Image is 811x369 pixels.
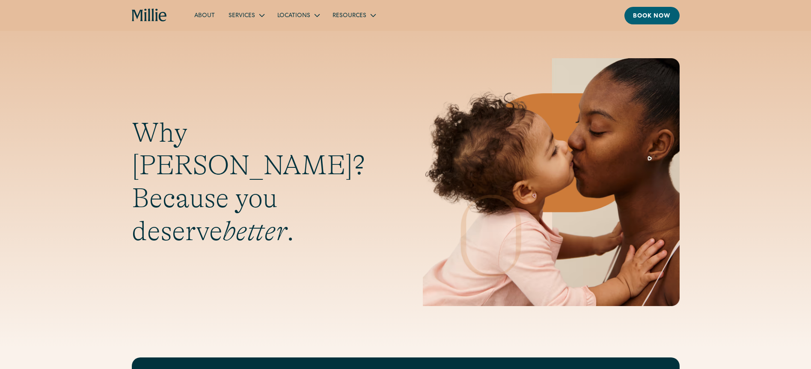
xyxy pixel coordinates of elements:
a: Book now [624,7,680,24]
a: home [132,9,167,22]
h1: Why [PERSON_NAME]? Because you deserve . [132,116,389,248]
div: Book now [633,12,671,21]
div: Resources [326,8,382,22]
div: Locations [270,8,326,22]
div: Services [229,12,255,21]
div: Locations [277,12,310,21]
img: Mother and baby sharing a kiss, highlighting the emotional bond and nurturing care at the heart o... [423,58,680,306]
div: Services [222,8,270,22]
div: Resources [333,12,366,21]
a: About [187,8,222,22]
em: better [223,216,287,247]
